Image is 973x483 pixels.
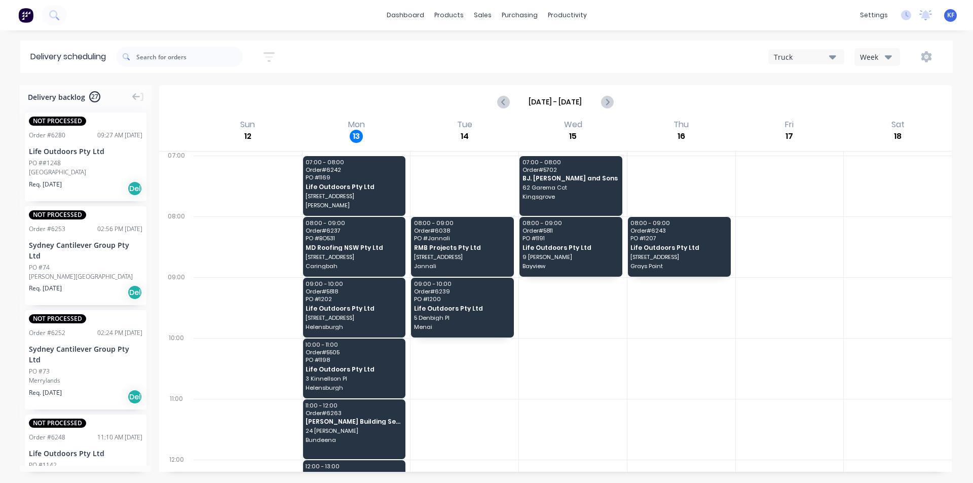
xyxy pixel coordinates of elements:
[306,342,402,348] span: 10:00 - 11:00
[414,288,510,294] span: Order # 6239
[522,167,619,173] span: Order # 5702
[241,130,254,143] div: 12
[127,181,142,196] div: Del
[414,315,510,321] span: 5 Denbigh Pl
[29,159,61,168] div: PO ##1248
[414,324,510,330] span: Menai
[414,263,510,269] span: Jannali
[522,228,619,234] span: Order # 5811
[159,210,194,271] div: 08:00
[29,284,62,293] span: Req. [DATE]
[414,235,510,241] span: PO # Jannali
[522,244,619,251] span: Life Outdoors Pty Ltd
[306,349,402,355] span: Order # 5505
[306,174,402,180] span: PO # 1169
[888,120,908,130] div: Sat
[306,410,402,416] span: Order # 6263
[159,271,194,332] div: 09:00
[159,332,194,393] div: 10:00
[670,120,692,130] div: Thu
[522,254,619,260] span: 9 [PERSON_NAME]
[350,130,363,143] div: 13
[29,240,142,261] div: Sydney Cantilever Group Pty Ltd
[522,184,619,191] span: 62 Garema Cct
[29,146,142,157] div: Life Outdoors Pty Ltd
[414,305,510,312] span: Life Outdoors Pty Ltd
[675,130,688,143] div: 16
[630,220,727,226] span: 08:00 - 09:00
[414,281,510,287] span: 09:00 - 10:00
[306,357,402,363] span: PO # 1198
[306,402,402,408] span: 11:00 - 12:00
[20,41,116,73] div: Delivery scheduling
[306,235,402,241] span: PO # BO531
[382,8,429,23] a: dashboard
[522,220,619,226] span: 08:00 - 09:00
[306,428,402,434] span: 24 [PERSON_NAME]
[306,193,402,199] span: [STREET_ADDRESS]
[522,175,619,181] span: BJ. [PERSON_NAME] and Sons
[306,437,402,443] span: Bundeena
[891,130,905,143] div: 18
[29,263,50,272] div: PO #74
[29,272,142,281] div: [PERSON_NAME][GEOGRAPHIC_DATA]
[127,285,142,300] div: Del
[414,228,510,234] span: Order # 6038
[29,117,86,126] span: NOT PROCESSED
[306,366,402,373] span: Life Outdoors Pty Ltd
[782,120,797,130] div: Fri
[29,314,86,323] span: NOT PROCESSED
[497,8,543,23] div: purchasing
[29,419,86,428] span: NOT PROCESSED
[306,324,402,330] span: Helensburgh
[97,131,142,140] div: 09:27 AM [DATE]
[306,220,402,226] span: 08:00 - 09:00
[89,91,100,102] span: 27
[306,202,402,208] span: [PERSON_NAME]
[522,159,619,165] span: 07:00 - 08:00
[29,376,142,385] div: Merrylands
[855,8,893,23] div: settings
[29,328,65,338] div: Order # 6252
[29,131,65,140] div: Order # 6280
[306,296,402,302] span: PO # 1202
[29,367,50,376] div: PO #73
[306,288,402,294] span: Order # 5818
[159,393,194,454] div: 11:00
[630,235,727,241] span: PO # 1207
[306,254,402,260] span: [STREET_ADDRESS]
[306,159,402,165] span: 07:00 - 08:00
[414,220,510,226] span: 08:00 - 09:00
[306,305,402,312] span: Life Outdoors Pty Ltd
[127,389,142,404] div: Del
[429,8,469,23] div: products
[18,8,33,23] img: Factory
[306,471,402,477] span: Order # 2155
[29,344,142,365] div: Sydney Cantilever Group Pty Ltd
[306,167,402,173] span: Order # 6242
[29,448,142,459] div: Life Outdoors Pty Ltd
[97,225,142,234] div: 02:56 PM [DATE]
[306,228,402,234] span: Order # 6237
[306,385,402,391] span: Helensburgh
[29,461,57,470] div: PO #1142
[29,388,62,397] span: Req. [DATE]
[29,168,142,177] div: [GEOGRAPHIC_DATA]
[774,52,829,62] div: Truck
[854,48,900,66] button: Week
[159,150,194,210] div: 07:00
[567,130,580,143] div: 15
[29,180,62,189] span: Req. [DATE]
[522,263,619,269] span: Bayview
[469,8,497,23] div: sales
[947,11,954,20] span: KF
[630,263,727,269] span: Grays Point
[97,328,142,338] div: 02:24 PM [DATE]
[630,254,727,260] span: [STREET_ADDRESS]
[306,244,402,251] span: MD Roofing NSW Pty Ltd
[28,92,85,102] span: Delivery backlog
[29,210,86,219] span: NOT PROCESSED
[414,244,510,251] span: RMB Projects Pty Ltd
[306,183,402,190] span: Life Outdoors Pty Ltd
[136,47,243,67] input: Search for orders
